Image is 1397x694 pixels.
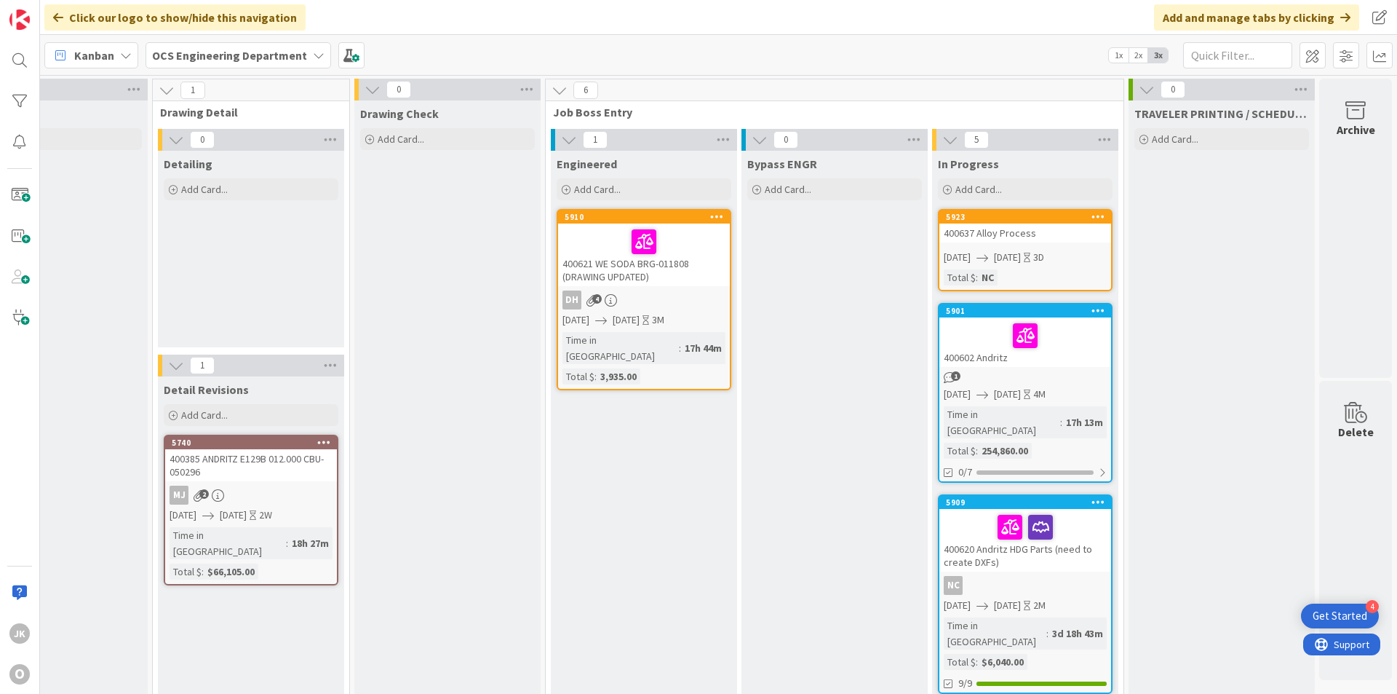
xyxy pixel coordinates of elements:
[9,9,30,30] img: Visit kanbanzone.com
[181,409,228,422] span: Add Card...
[946,212,1111,222] div: 5923
[164,157,212,171] span: Detailing
[165,436,337,449] div: 5740
[288,535,333,551] div: 18h 27m
[773,131,798,149] span: 0
[165,449,337,481] div: 400385 ANDRITZ E129B 012.000 CBU- 050296
[202,564,204,580] span: :
[951,371,960,381] span: 1
[1161,81,1185,98] span: 0
[939,509,1111,572] div: 400620 Andritz HDG Parts (need to create DXFs)
[557,157,617,171] span: Engineered
[172,438,337,448] div: 5740
[164,382,249,397] span: Detail Revisions
[939,576,1111,595] div: NC
[652,312,664,328] div: 3M
[939,496,1111,572] div: 5909400620 Andritz HDG Parts (need to create DXFs)
[958,676,972,691] span: 9/9
[1338,423,1374,441] div: Delete
[944,406,1060,438] div: Time in [GEOGRAPHIC_DATA]
[955,183,1002,196] span: Add Card...
[74,47,114,64] span: Kanban
[944,387,971,402] span: [DATE]
[958,465,972,480] span: 0/7
[939,210,1111,224] div: 5923
[170,527,286,559] div: Time in [GEOGRAPHIC_DATA]
[386,81,411,98] span: 0
[679,340,681,356] span: :
[938,157,999,171] span: In Progress
[562,368,594,385] div: Total $
[994,250,1021,265] span: [DATE]
[180,82,205,99] span: 1
[1129,48,1148,63] span: 2x
[1046,626,1048,642] span: :
[944,576,963,595] div: NC
[944,250,971,265] span: [DATE]
[938,303,1113,483] a: 5901400602 Andritz[DATE][DATE]4MTime in [GEOGRAPHIC_DATA]:17h 13mTotal $:254,860.000/7
[938,494,1113,694] a: 5909400620 Andritz HDG Parts (need to create DXFs)NC[DATE][DATE]2MTime in [GEOGRAPHIC_DATA]:3d 18...
[583,131,608,149] span: 1
[558,210,730,224] div: 5910
[944,269,976,285] div: Total $
[1033,598,1046,613] div: 2M
[976,269,978,285] span: :
[681,340,725,356] div: 17h 44m
[152,48,307,63] b: OCS Engineering Department
[1366,600,1379,613] div: 4
[565,212,730,222] div: 5910
[199,489,209,499] span: 2
[594,368,597,385] span: :
[1313,609,1367,623] div: Get Started
[190,131,215,149] span: 0
[938,209,1113,291] a: 5923400637 Alloy Process[DATE][DATE]3DTotal $:NC
[944,443,976,459] div: Total $
[562,332,679,364] div: Time in [GEOGRAPHIC_DATA]
[944,598,971,613] span: [DATE]
[939,304,1111,367] div: 5901400602 Andritz
[553,105,1105,119] span: Job Boss Entry
[562,291,581,309] div: DH
[170,564,202,580] div: Total $
[592,294,602,304] span: 4
[597,368,640,385] div: 3,935.00
[1060,414,1062,430] span: :
[360,106,439,121] span: Drawing Check
[1154,4,1359,31] div: Add and manage tabs by clicking
[944,618,1046,650] div: Time in [GEOGRAPHIC_DATA]
[939,210,1111,242] div: 5923400637 Alloy Process
[181,183,228,196] span: Add Card...
[1134,106,1309,121] span: TRAVELER PRINTING / SCHEDULING
[558,291,730,309] div: DH
[220,508,247,523] span: [DATE]
[378,133,424,146] span: Add Card...
[1337,121,1375,138] div: Archive
[1109,48,1129,63] span: 1x
[944,654,976,670] div: Total $
[946,497,1111,508] div: 5909
[204,564,258,580] div: $66,105.00
[978,269,998,285] div: NC
[31,2,66,20] span: Support
[939,318,1111,367] div: 400602 Andritz
[190,357,215,374] span: 1
[939,304,1111,318] div: 5901
[164,435,338,585] a: 5740400385 ANDRITZ E129B 012.000 CBU- 050296MJ[DATE][DATE]2WTime in [GEOGRAPHIC_DATA]:18h 27mTota...
[9,623,30,644] div: JK
[1062,414,1107,430] div: 17h 13m
[946,306,1111,316] div: 5901
[558,224,730,286] div: 400621 WE SODA BRG-011808 (DRAWING UPDATED)
[574,183,621,196] span: Add Card...
[939,496,1111,509] div: 5909
[978,443,1032,459] div: 254,860.00
[573,82,598,99] span: 6
[994,598,1021,613] span: [DATE]
[165,486,337,505] div: MJ
[976,443,978,459] span: :
[747,157,817,171] span: Bypass ENGR
[170,508,196,523] span: [DATE]
[1048,626,1107,642] div: 3d 18h 43m
[964,131,989,149] span: 5
[994,387,1021,402] span: [DATE]
[562,312,589,328] span: [DATE]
